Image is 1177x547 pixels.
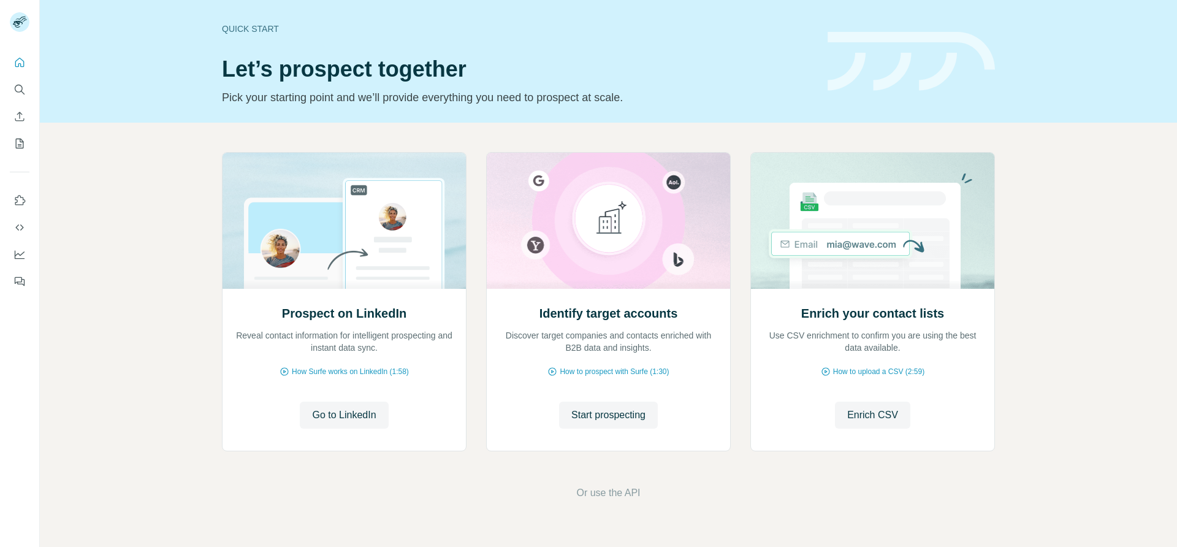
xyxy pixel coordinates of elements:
h1: Let’s prospect together [222,57,813,82]
h2: Prospect on LinkedIn [282,305,406,322]
button: Go to LinkedIn [300,402,388,429]
p: Discover target companies and contacts enriched with B2B data and insights. [499,329,718,354]
img: Prospect on LinkedIn [222,153,467,289]
div: Quick start [222,23,813,35]
button: Search [10,78,29,101]
h2: Enrich your contact lists [801,305,944,322]
p: Use CSV enrichment to confirm you are using the best data available. [763,329,982,354]
button: My lists [10,132,29,155]
button: Use Surfe API [10,216,29,239]
span: How to upload a CSV (2:59) [833,366,924,377]
button: Or use the API [576,486,640,500]
h2: Identify target accounts [539,305,678,322]
span: Enrich CSV [847,408,898,423]
button: Use Surfe on LinkedIn [10,189,29,212]
img: banner [828,32,995,91]
button: Dashboard [10,243,29,266]
img: Identify target accounts [486,153,731,289]
button: Feedback [10,270,29,293]
button: Quick start [10,52,29,74]
button: Enrich CSV [10,105,29,128]
button: Start prospecting [559,402,658,429]
button: Enrich CSV [835,402,910,429]
span: Start prospecting [571,408,646,423]
p: Pick your starting point and we’ll provide everything you need to prospect at scale. [222,89,813,106]
span: How Surfe works on LinkedIn (1:58) [292,366,409,377]
span: How to prospect with Surfe (1:30) [560,366,669,377]
p: Reveal contact information for intelligent prospecting and instant data sync. [235,329,454,354]
span: Go to LinkedIn [312,408,376,423]
img: Enrich your contact lists [750,153,995,289]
